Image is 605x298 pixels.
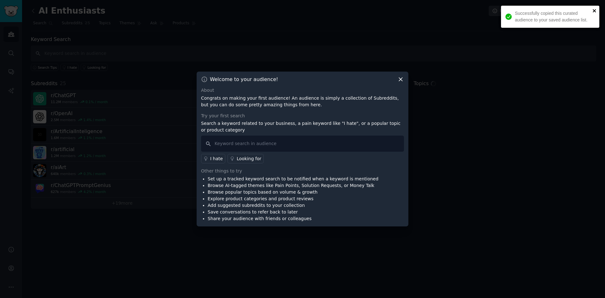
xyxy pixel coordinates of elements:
div: Other things to try [201,168,404,174]
button: close [592,8,597,13]
li: Explore product categories and product reviews [208,196,378,202]
div: About [201,87,404,94]
li: Set up a tracked keyword search to be notified when a keyword is mentioned [208,176,378,182]
div: Successfully copied this curated audience to your saved audience list. [515,10,591,23]
div: Looking for [237,155,261,162]
li: Browse AI-tagged themes like Pain Points, Solution Requests, or Money Talk [208,182,378,189]
div: Try your first search [201,113,404,119]
li: Save conversations to refer back to later [208,209,378,215]
p: Search a keyword related to your business, a pain keyword like "I hate", or a popular topic or pr... [201,120,404,133]
h3: Welcome to your audience! [210,76,278,83]
p: Congrats on making your first audience! An audience is simply a collection of Subreddits, but you... [201,95,404,108]
div: I hate [210,155,223,162]
a: Looking for [228,154,264,163]
li: Share your audience with friends or colleagues [208,215,378,222]
li: Add suggested subreddits to your collection [208,202,378,209]
input: Keyword search in audience [201,136,404,152]
a: I hate [201,154,225,163]
li: Browse popular topics based on volume & growth [208,189,378,196]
